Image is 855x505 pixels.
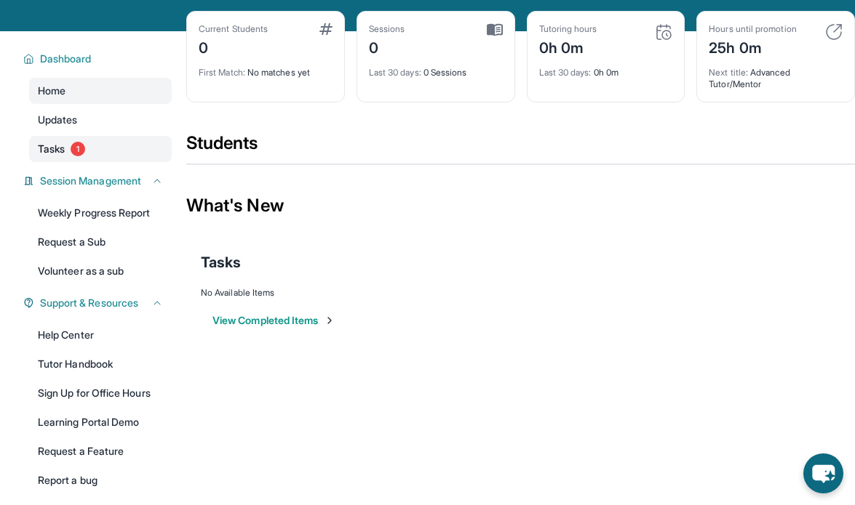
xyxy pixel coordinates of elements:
[199,67,245,78] span: First Match :
[29,200,172,226] a: Weekly Progress Report
[212,313,335,328] button: View Completed Items
[369,23,405,35] div: Sessions
[186,132,855,163] div: Students
[487,23,503,36] img: card
[40,174,141,188] span: Session Management
[369,58,503,78] div: 0 Sessions
[29,409,172,435] a: Learning Portal Demo
[539,23,597,35] div: Tutoring hours
[201,252,241,272] span: Tasks
[38,113,78,127] span: Updates
[29,467,172,493] a: Report a bug
[199,23,268,35] div: Current Students
[29,136,172,162] a: Tasks1
[709,67,748,78] span: Next title :
[201,287,840,299] div: No Available Items
[38,142,65,156] span: Tasks
[319,23,333,35] img: card
[539,67,592,78] span: Last 30 days :
[29,438,172,464] a: Request a Feature
[38,84,65,98] span: Home
[29,380,172,406] a: Sign Up for Office Hours
[34,174,163,188] button: Session Management
[709,58,843,90] div: Advanced Tutor/Mentor
[369,67,421,78] span: Last 30 days :
[825,23,843,41] img: card
[186,174,855,238] div: What's New
[199,58,333,78] div: No matches yet
[803,453,843,493] button: chat-button
[199,35,268,58] div: 0
[29,107,172,133] a: Updates
[71,142,85,156] span: 1
[40,296,138,310] span: Support & Resources
[29,229,172,255] a: Request a Sub
[539,58,673,78] div: 0h 0m
[29,322,172,348] a: Help Center
[29,258,172,284] a: Volunteer as a sub
[40,52,92,66] span: Dashboard
[29,351,172,377] a: Tutor Handbook
[709,23,796,35] div: Hours until promotion
[655,23,672,41] img: card
[709,35,796,58] div: 25h 0m
[369,35,405,58] div: 0
[539,35,597,58] div: 0h 0m
[34,296,163,310] button: Support & Resources
[29,78,172,104] a: Home
[34,52,163,66] button: Dashboard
